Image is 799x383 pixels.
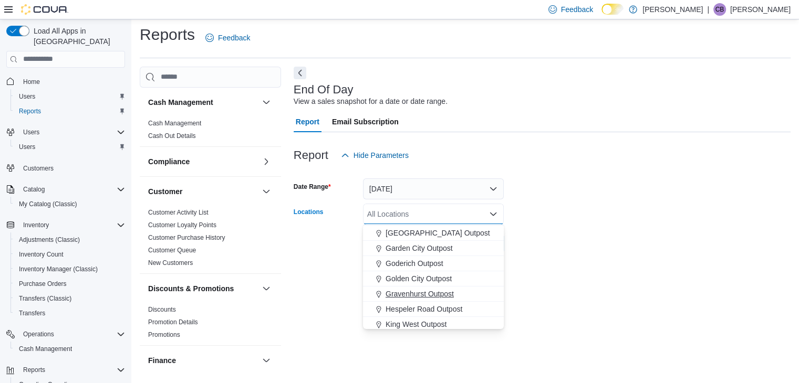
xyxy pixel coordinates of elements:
[386,258,443,269] span: Goderich Outpost
[11,276,129,291] button: Purchase Orders
[713,3,726,16] div: Casey Bennett
[260,185,273,198] button: Customer
[21,4,68,15] img: Cova
[19,345,72,353] span: Cash Management
[19,200,77,208] span: My Catalog (Classic)
[19,75,125,88] span: Home
[148,246,196,254] span: Customer Queue
[148,186,182,197] h3: Customer
[23,128,39,136] span: Users
[363,271,504,286] button: Golden City Outpost
[19,183,49,196] button: Catalog
[148,247,196,254] a: Customer Queue
[363,286,504,302] button: Gravenhurst Outpost
[23,221,49,229] span: Inventory
[19,183,125,196] span: Catalog
[148,306,176,313] a: Discounts
[148,120,201,127] a: Cash Management
[29,26,125,47] span: Load All Apps in [GEOGRAPHIC_DATA]
[19,265,98,273] span: Inventory Manager (Classic)
[140,303,281,345] div: Discounts & Promotions
[386,304,462,314] span: Hespeler Road Outpost
[148,283,258,294] button: Discounts & Promotions
[19,107,41,115] span: Reports
[730,3,791,16] p: [PERSON_NAME]
[23,185,45,194] span: Catalog
[15,141,125,153] span: Users
[294,96,448,107] div: View a sales snapshot for a date or date range.
[15,248,68,261] a: Inventory Count
[23,78,40,86] span: Home
[218,33,250,43] span: Feedback
[15,278,71,290] a: Purchase Orders
[19,219,53,231] button: Inventory
[19,280,67,288] span: Purchase Orders
[15,263,102,275] a: Inventory Manager (Classic)
[19,219,125,231] span: Inventory
[15,307,49,320] a: Transfers
[296,111,319,132] span: Report
[11,306,129,321] button: Transfers
[19,162,125,175] span: Customers
[707,3,709,16] p: |
[19,328,58,341] button: Operations
[148,355,176,366] h3: Finance
[15,248,125,261] span: Inventory Count
[2,182,129,197] button: Catalog
[294,67,306,79] button: Next
[15,198,125,210] span: My Catalog (Classic)
[561,4,593,15] span: Feedback
[15,307,125,320] span: Transfers
[148,208,209,217] span: Customer Activity List
[15,105,125,118] span: Reports
[19,309,45,317] span: Transfers
[148,331,180,338] a: Promotions
[148,305,176,314] span: Discounts
[642,3,703,16] p: [PERSON_NAME]
[386,289,454,299] span: Gravenhurst Outpost
[148,186,258,197] button: Customer
[19,143,35,151] span: Users
[15,292,76,305] a: Transfers (Classic)
[19,364,49,376] button: Reports
[19,328,125,341] span: Operations
[140,24,195,45] h1: Reports
[19,126,125,139] span: Users
[148,221,216,229] span: Customer Loyalty Points
[148,259,193,267] a: New Customers
[294,149,328,162] h3: Report
[294,183,331,191] label: Date Range
[15,105,45,118] a: Reports
[11,262,129,276] button: Inventory Manager (Classic)
[15,90,125,103] span: Users
[386,319,447,329] span: King West Outpost
[15,233,125,246] span: Adjustments (Classic)
[363,178,504,199] button: [DATE]
[140,117,281,146] div: Cash Management
[294,83,354,96] h3: End Of Day
[260,96,273,109] button: Cash Management
[2,125,129,140] button: Users
[148,156,258,167] button: Compliance
[148,209,209,216] a: Customer Activity List
[15,343,125,355] span: Cash Management
[148,132,196,140] a: Cash Out Details
[148,318,198,326] span: Promotion Details
[2,74,129,89] button: Home
[15,278,125,290] span: Purchase Orders
[19,126,44,139] button: Users
[354,150,409,161] span: Hide Parameters
[260,282,273,295] button: Discounts & Promotions
[260,155,273,168] button: Compliance
[148,234,225,241] a: Customer Purchase History
[23,330,54,338] span: Operations
[148,97,258,108] button: Cash Management
[19,294,71,303] span: Transfers (Classic)
[148,119,201,127] span: Cash Management
[2,363,129,377] button: Reports
[15,263,125,275] span: Inventory Manager (Classic)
